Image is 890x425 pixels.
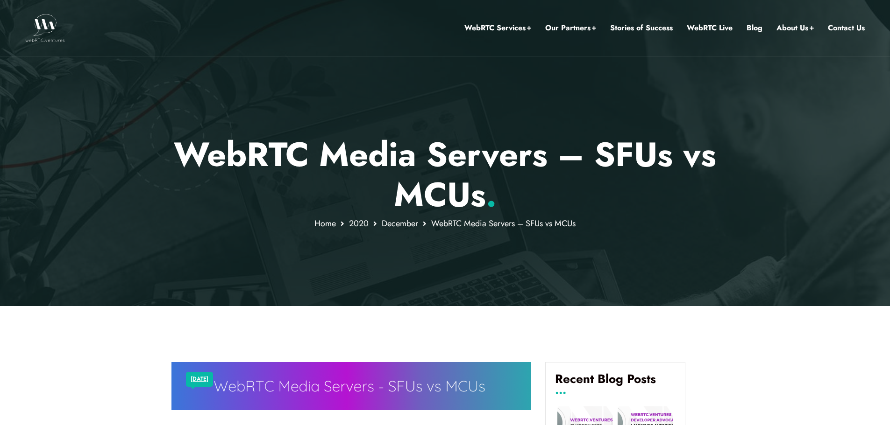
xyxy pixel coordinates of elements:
[25,14,65,42] img: WebRTC.ventures
[828,22,865,34] a: Contact Us
[349,217,369,230] a: 2020
[545,22,596,34] a: Our Partners
[382,217,418,230] a: December
[191,373,208,385] a: [DATE]
[555,372,676,393] h4: Recent Blog Posts
[464,22,531,34] a: WebRTC Services
[171,134,719,215] p: WebRTC Media Servers – SFUs vs MCUs
[314,217,336,230] a: Home
[687,22,733,34] a: WebRTC Live
[747,22,762,34] a: Blog
[776,22,814,34] a: About Us
[610,22,673,34] a: Stories of Success
[431,217,576,230] span: WebRTC Media Servers – SFUs vs MCUs
[486,170,497,219] span: .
